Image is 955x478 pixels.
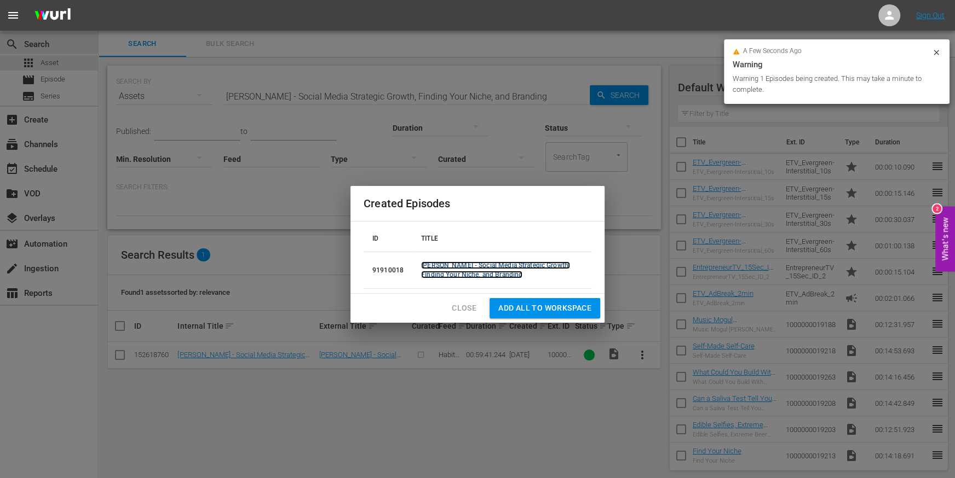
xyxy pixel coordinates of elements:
h2: Created Episodes [364,195,591,212]
span: menu [7,9,20,22]
div: Warning 1 Episodes being created. This may take a minute to complete. [733,73,929,95]
div: Warning [733,58,941,71]
button: Close [443,298,485,318]
span: Close [452,301,476,315]
th: ID [364,226,412,252]
div: 2 [933,205,941,213]
span: Add all to Workspace [498,301,591,315]
th: TITLE [412,226,591,252]
span: a few seconds ago [743,47,802,56]
td: 91910018 [364,252,412,289]
img: ans4CAIJ8jUAAAAAAAAAAAAAAAAAAAAAAAAgQb4GAAAAAAAAAAAAAAAAAAAAAAAAJMjXAAAAAAAAAAAAAAAAAAAAAAAAgAT5G... [26,3,79,28]
button: Open Feedback Widget [935,207,955,272]
a: [PERSON_NAME] - Social Media Strategic Growth, Finding Your Niche, and Branding [421,261,570,278]
a: Sign Out [916,11,945,20]
button: Add all to Workspace [490,298,600,318]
